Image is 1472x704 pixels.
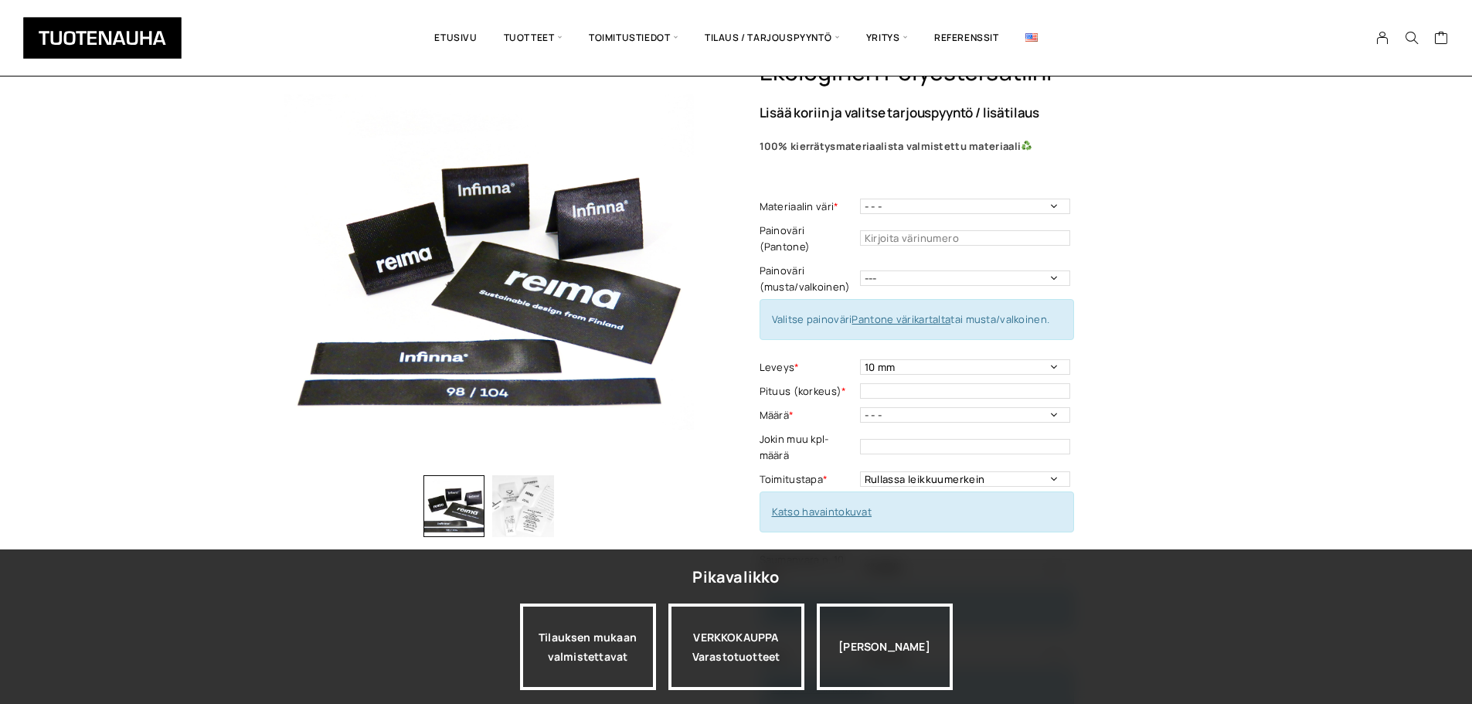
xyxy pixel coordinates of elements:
span: Yritys [853,12,921,64]
p: Lisää koriin ja valitse tarjouspyyntö / lisätilaus [760,106,1188,119]
img: Ekologinen polyestersatiini 2 [492,475,554,537]
span: Tilaus / Tarjouspyyntö [692,12,853,64]
a: My Account [1368,31,1398,45]
a: Etusivu [421,12,490,64]
img: Tuotenauha Oy [23,17,182,59]
div: [PERSON_NAME] [817,604,953,690]
label: Materiaalin väri [760,199,856,215]
label: Määrä [760,407,856,423]
img: English [1025,33,1038,42]
h1: Ekologinen polyestersatiini [760,58,1188,87]
a: Katso havaintokuvat [772,505,872,519]
label: Painoväri (musta/valkoinen) [760,263,856,295]
div: Pikavalikko [692,563,779,591]
label: Jokin muu kpl-määrä [760,431,856,464]
a: Pantone värikartalta [852,312,950,326]
label: Leveys [760,359,856,376]
a: VERKKOKAUPPAVarastotuotteet [668,604,804,690]
a: Referenssit [921,12,1012,64]
span: Toimitustiedot [576,12,692,64]
img: b7c32725-09ce-47bb-a0e3-3e9b7acc3c9a [284,58,694,468]
span: Valitse painoväri tai musta/valkoinen. [772,312,1050,326]
button: Search [1397,31,1426,45]
label: Toimitustapa [760,471,856,488]
label: Painoväri (Pantone) [760,223,856,255]
img: ♻️ [1022,141,1032,151]
b: 100% kierrätysmateriaalista valmistettu materiaali [760,139,1022,153]
label: Pituus (korkeus) [760,383,856,400]
a: Tilauksen mukaan valmistettavat [520,604,656,690]
input: Kirjoita värinumero [860,230,1070,246]
span: Tuotteet [491,12,576,64]
a: Cart [1434,30,1449,49]
div: VERKKOKAUPPA Varastotuotteet [668,604,804,690]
